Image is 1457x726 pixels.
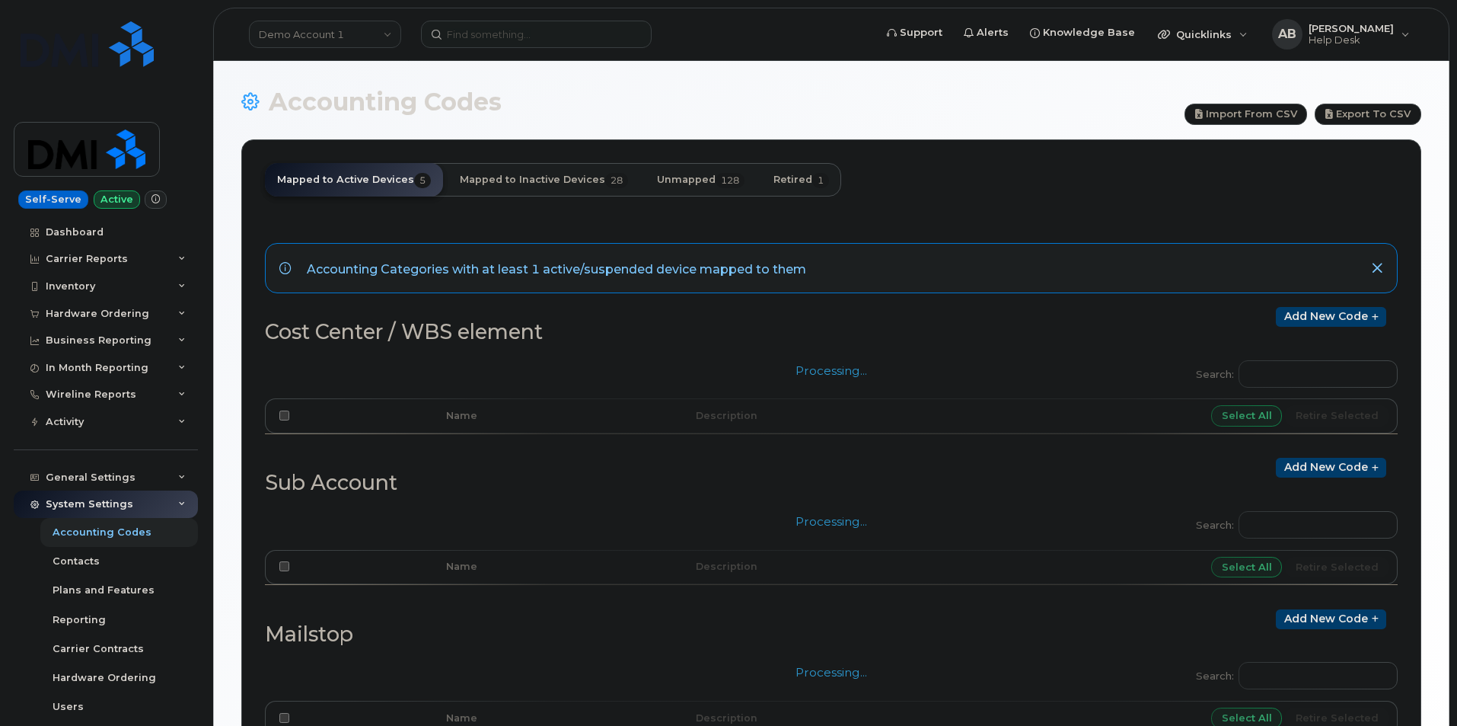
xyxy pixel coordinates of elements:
span: 128 [716,173,744,188]
a: Import from CSV [1184,104,1308,125]
span: 28 [605,173,628,188]
div: Processing... [265,498,1398,606]
h2: Sub Account [265,472,819,494]
a: Mapped to Active Devices [265,163,443,197]
a: Export to CSV [1315,104,1421,125]
a: Mapped to Inactive Devices [448,163,640,197]
div: Processing... [265,347,1398,456]
h2: Mailstop [265,623,819,646]
span: 1 [812,173,829,188]
a: Add new code [1276,307,1386,327]
a: Add new code [1276,609,1386,629]
div: Accounting Categories with at least 1 active/suspended device mapped to them [307,257,806,279]
a: Unmapped [645,163,757,197]
h1: Accounting Codes [241,88,1177,115]
a: Retired [761,163,841,197]
span: 5 [414,173,431,188]
a: Add new code [1276,458,1386,478]
h2: Cost Center / WBS element [265,321,819,344]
